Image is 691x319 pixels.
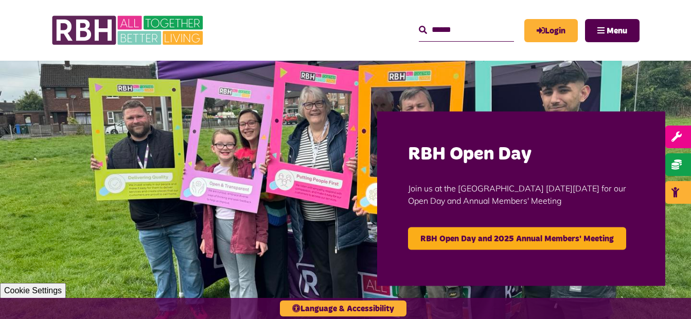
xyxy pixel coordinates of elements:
[585,19,640,42] button: Navigation
[408,143,634,167] h2: RBH Open Day
[524,19,578,42] a: MyRBH
[408,167,634,222] p: Join us at the [GEOGRAPHIC_DATA] [DATE][DATE] for our Open Day and Annual Members' Meeting
[51,10,206,50] img: RBH
[408,227,626,250] a: RBH Open Day and 2025 Annual Members' Meeting
[280,300,406,316] button: Language & Accessibility
[607,27,627,35] span: Menu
